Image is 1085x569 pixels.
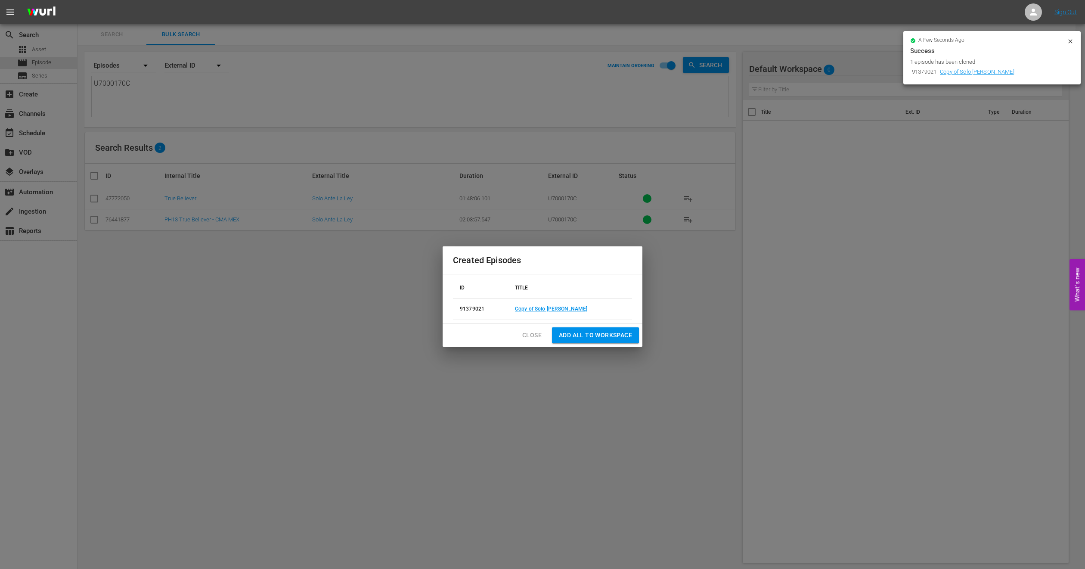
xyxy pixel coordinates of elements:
[515,327,549,343] button: Close
[910,66,938,78] td: 91379021
[508,278,632,298] th: TITLE
[559,330,632,341] span: Add all to Workspace
[522,330,542,341] span: Close
[5,7,15,17] span: menu
[515,306,587,312] a: Copy of Solo [PERSON_NAME]
[552,327,639,343] button: Add all to Workspace
[453,253,632,267] h2: Created Episodes
[1054,9,1077,16] a: Sign Out
[910,58,1065,66] div: 1 episode has been cloned
[918,37,964,44] span: a few seconds ago
[940,68,1014,75] a: Copy of Solo [PERSON_NAME]
[910,46,1074,56] div: Success
[453,278,508,298] th: ID
[1069,259,1085,310] button: Open Feedback Widget
[453,298,508,320] td: 91379021
[21,2,62,22] img: ans4CAIJ8jUAAAAAAAAAAAAAAAAAAAAAAAAgQb4GAAAAAAAAAAAAAAAAAAAAAAAAJMjXAAAAAAAAAAAAAAAAAAAAAAAAgAT5G...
